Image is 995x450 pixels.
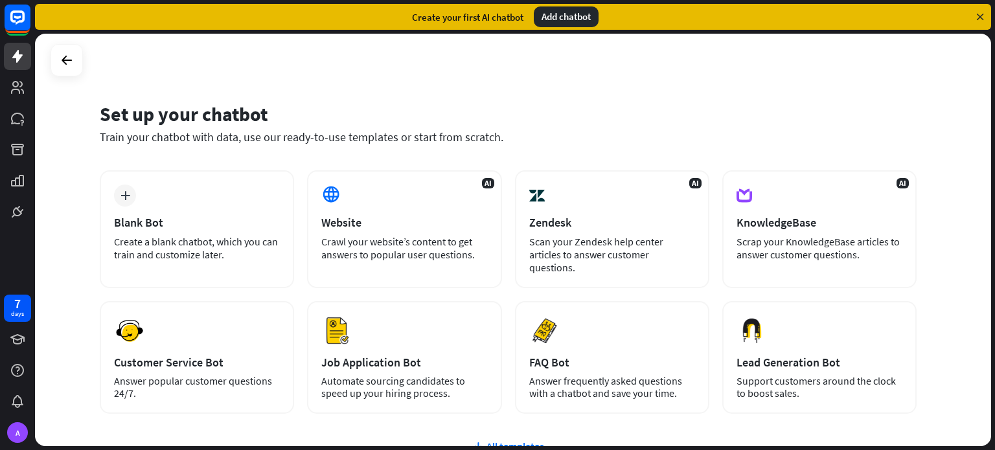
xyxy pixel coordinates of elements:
span: AI [482,178,494,188]
div: Job Application Bot [321,355,487,370]
div: Crawl your website’s content to get answers to popular user questions. [321,235,487,261]
div: days [11,309,24,319]
div: Answer frequently asked questions with a chatbot and save your time. [529,375,695,399]
a: 7 days [4,295,31,322]
i: plus [120,191,130,200]
div: A [7,422,28,443]
div: Create your first AI chatbot [412,11,523,23]
div: Automate sourcing candidates to speed up your hiring process. [321,375,487,399]
div: Add chatbot [534,6,599,27]
div: Website [321,215,487,230]
span: AI [897,178,909,188]
div: FAQ Bot [529,355,695,370]
div: 7 [14,298,21,309]
div: Train your chatbot with data, use our ready-to-use templates or start from scratch. [100,129,917,144]
div: Create a blank chatbot, which you can train and customize later. [114,235,280,261]
div: Answer popular customer questions 24/7. [114,375,280,399]
div: Customer Service Bot [114,355,280,370]
div: KnowledgeBase [737,215,902,230]
div: Lead Generation Bot [737,355,902,370]
div: Set up your chatbot [100,102,917,126]
div: Scan your Zendesk help center articles to answer customer questions. [529,235,695,274]
button: Open LiveChat chat widget [10,5,49,44]
div: Blank Bot [114,215,280,230]
div: Support customers around the clock to boost sales. [737,375,902,399]
div: Zendesk [529,215,695,230]
div: Scrap your KnowledgeBase articles to answer customer questions. [737,235,902,261]
span: AI [689,178,702,188]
